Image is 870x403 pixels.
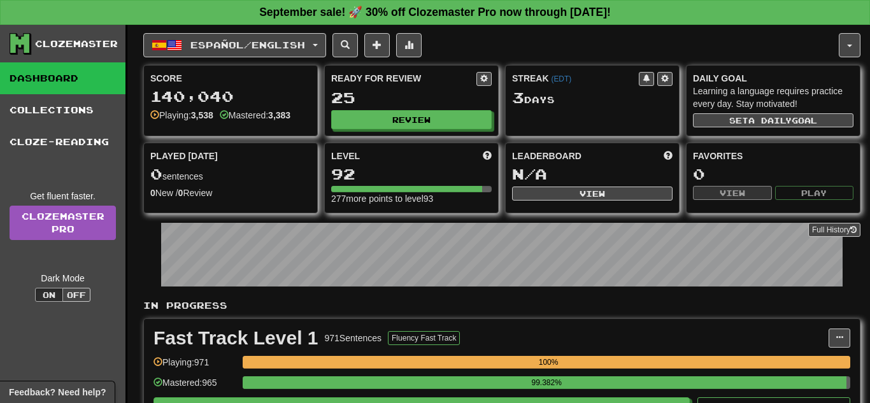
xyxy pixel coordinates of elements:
[693,113,853,127] button: Seta dailygoal
[512,187,673,201] button: View
[143,299,860,312] p: In Progress
[551,74,571,83] a: (EDT)
[483,150,492,162] span: Score more points to level up
[331,150,360,162] span: Level
[150,72,311,85] div: Score
[331,166,492,182] div: 92
[10,272,116,285] div: Dark Mode
[388,331,460,345] button: Fluency Fast Track
[150,187,311,199] div: New / Review
[331,192,492,205] div: 277 more points to level 93
[143,33,326,57] button: Español/English
[331,110,492,129] button: Review
[150,165,162,183] span: 0
[693,72,853,85] div: Daily Goal
[512,90,673,106] div: Day s
[150,88,311,104] div: 140,040
[512,165,547,183] span: N/A
[190,39,305,50] span: Español / English
[512,150,581,162] span: Leaderboard
[693,186,772,200] button: View
[62,288,90,302] button: Off
[325,332,382,344] div: 971 Sentences
[246,356,850,369] div: 100%
[178,188,183,198] strong: 0
[748,116,792,125] span: a daily
[153,356,236,377] div: Playing: 971
[693,85,853,110] div: Learning a language requires practice every day. Stay motivated!
[150,166,311,183] div: sentences
[512,72,639,85] div: Streak
[191,110,213,120] strong: 3,538
[10,206,116,240] a: ClozemasterPro
[775,186,854,200] button: Play
[364,33,390,57] button: Add sentence to collection
[693,166,853,182] div: 0
[268,110,290,120] strong: 3,383
[9,386,106,399] span: Open feedback widget
[808,223,860,237] button: Full History
[150,150,218,162] span: Played [DATE]
[153,376,236,397] div: Mastered: 965
[512,88,524,106] span: 3
[396,33,422,57] button: More stats
[331,72,476,85] div: Ready for Review
[10,190,116,202] div: Get fluent faster.
[35,38,118,50] div: Clozemaster
[220,109,290,122] div: Mastered:
[153,329,318,348] div: Fast Track Level 1
[246,376,846,389] div: 99.382%
[332,33,358,57] button: Search sentences
[259,6,611,18] strong: September sale! 🚀 30% off Clozemaster Pro now through [DATE]!
[150,188,155,198] strong: 0
[693,150,853,162] div: Favorites
[664,150,673,162] span: This week in points, UTC
[150,109,213,122] div: Playing:
[35,288,63,302] button: On
[331,90,492,106] div: 25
